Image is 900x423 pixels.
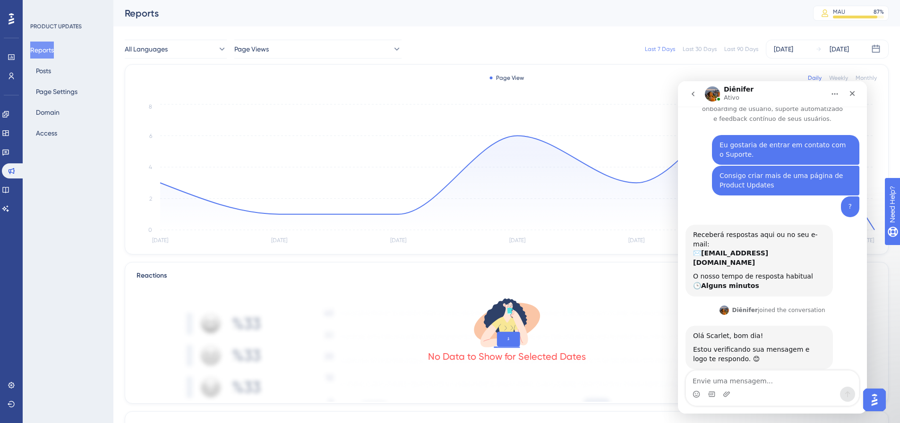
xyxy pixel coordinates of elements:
tspan: [DATE] [152,237,168,244]
tspan: [DATE] [271,237,287,244]
div: PRODUCT UPDATES [30,23,82,30]
span: Page Views [234,43,269,55]
div: 87 % [874,8,884,16]
tspan: 4 [149,164,152,170]
tspan: 0 [148,227,152,233]
div: Reports [125,7,789,20]
div: Last 30 Days [683,45,717,53]
tspan: [DATE] [628,237,644,244]
div: Last 7 Days [645,45,675,53]
tspan: [DATE] [858,237,874,244]
button: Domain [30,104,65,121]
tspan: [DATE] [509,237,525,244]
button: All Languages [125,40,227,59]
tspan: 6 [149,133,152,139]
button: Page Settings [30,83,83,100]
div: [DATE] [774,43,793,55]
button: Access [30,125,63,142]
button: Page Views [234,40,402,59]
div: [DATE] [830,43,849,55]
div: Last 90 Days [724,45,758,53]
div: Weekly [829,74,848,82]
iframe: UserGuiding AI Assistant Launcher [860,386,889,414]
button: Reports [30,42,54,59]
span: Need Help? [22,2,59,14]
iframe: Intercom live chat [678,81,867,414]
div: Page View [489,74,524,82]
tspan: 2 [149,195,152,202]
div: Monthly [856,74,877,82]
div: Reactions [137,270,877,281]
div: Daily [808,74,822,82]
div: MAU [833,8,845,16]
div: No Data to Show for Selected Dates [428,350,586,363]
span: All Languages [125,43,168,55]
tspan: 8 [149,103,152,110]
tspan: [DATE] [390,237,406,244]
button: Posts [30,62,57,79]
